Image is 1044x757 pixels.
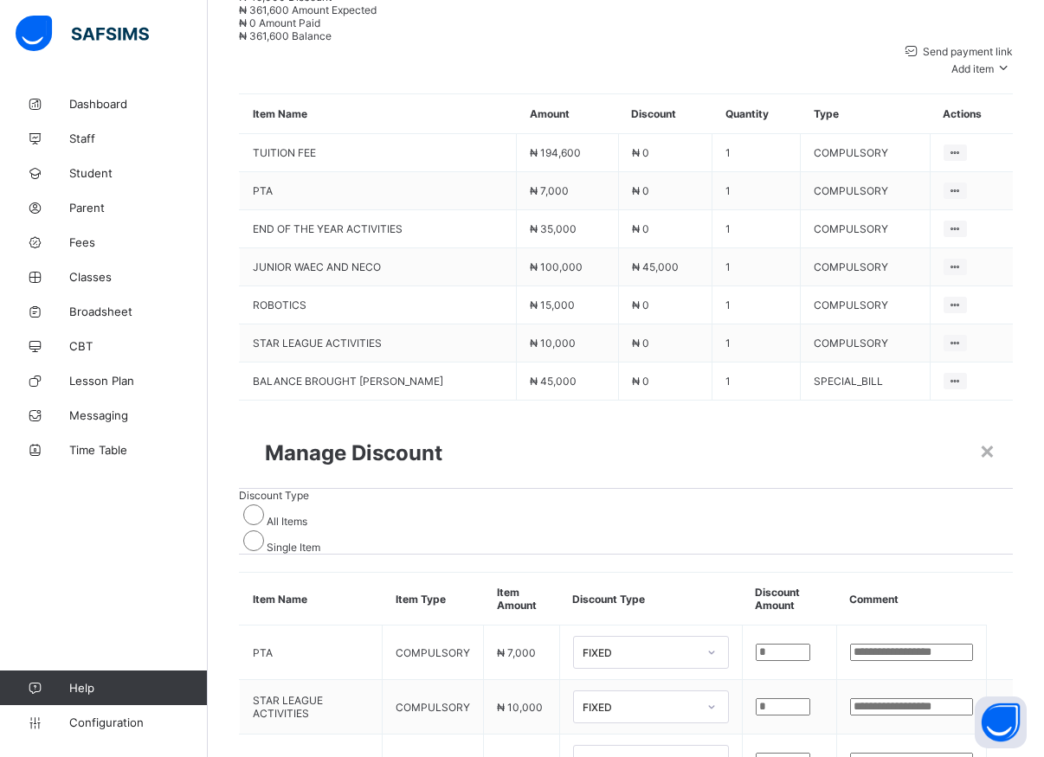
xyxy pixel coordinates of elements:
span: ₦ 361,600 [239,29,289,42]
span: ₦ 0 [632,337,649,350]
td: COMPULSORY [801,134,930,172]
span: Fees [69,235,208,249]
span: Classes [69,270,208,284]
span: ₦ 15,000 [530,298,575,311]
img: safsims [16,16,149,52]
span: ₦ 100,000 [530,260,583,273]
td: COMPULSORY [801,248,930,286]
span: ₦ 35,000 [530,222,577,235]
span: ₦ 45,000 [632,260,679,273]
span: Parent [69,201,208,215]
td: 1 [712,134,801,172]
span: ₦ 0 [632,222,649,235]
span: Amount Paid [259,16,320,29]
td: 1 [712,210,801,248]
span: Configuration [69,715,207,729]
span: ₦ 0 [239,16,256,29]
th: Type [801,94,930,134]
th: Item Name [240,573,383,625]
span: ₦ 7,000 [530,184,569,197]
span: ₦ 0 [632,375,649,388]
span: JUNIOR WAEC AND NECO [253,260,503,273]
td: 1 [712,362,801,401]
th: Actions [930,94,1013,134]
td: COMPULSORY [383,680,484,735]
span: STAR LEAGUE ACTIVITIES [253,337,503,350]
span: ₦ 0 [632,146,649,159]
td: COMPULSORY [383,625,484,680]
td: SPECIAL_BILL [801,362,930,401]
div: FIXED [583,701,697,714]
span: TUITION FEE [253,146,503,159]
span: Add item [951,62,994,75]
td: 1 [712,324,801,362]
td: PTA [240,625,383,680]
span: Send payment link [920,45,1013,58]
th: Item Amount [484,573,560,625]
span: ₦ 194,600 [530,146,581,159]
span: Staff [69,132,208,145]
span: ₦ 10,000 [530,337,576,350]
label: Single Item [267,541,320,554]
th: Discount Type [559,573,742,625]
span: ROBOTICS [253,298,503,311]
span: BALANCE BROUGHT [PERSON_NAME] [253,375,503,388]
span: Lesson Plan [69,374,208,388]
span: Dashboard [69,97,208,111]
span: END OF THE YEAR ACTIVITIES [253,222,503,235]
td: STAR LEAGUE ACTIVITIES [240,680,383,735]
td: 1 [712,172,801,210]
div: FIXED [583,646,697,659]
span: ₦ 45,000 [530,375,577,388]
span: Discount Type [239,489,309,502]
button: Open asap [975,696,1027,748]
span: ₦ 10,000 [497,701,543,714]
span: Student [69,166,208,180]
td: COMPULSORY [801,210,930,248]
th: Discount [618,94,712,134]
th: Quantity [712,94,801,134]
th: Item Type [383,573,484,625]
span: Broadsheet [69,305,208,318]
td: 1 [712,286,801,324]
td: COMPULSORY [801,172,930,210]
span: Amount Expected [292,3,377,16]
span: Messaging [69,408,208,422]
span: ₦ 0 [632,184,649,197]
span: Balance [292,29,332,42]
span: ₦ 7,000 [497,646,536,659]
span: CBT [69,339,208,353]
td: COMPULSORY [801,324,930,362]
label: All Items [267,515,307,528]
span: ₦ 0 [632,298,649,311]
span: PTA [253,184,503,197]
td: COMPULSORY [801,286,930,324]
th: Comment [836,573,986,625]
th: Item Name [240,94,517,134]
th: Amount [517,94,618,134]
td: 1 [712,248,801,286]
span: ₦ 361,600 [239,3,289,16]
span: Help [69,681,207,695]
div: × [979,435,996,465]
th: Discount Amount [742,573,836,625]
h1: Manage Discount [265,440,987,465]
span: Time Table [69,443,208,457]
